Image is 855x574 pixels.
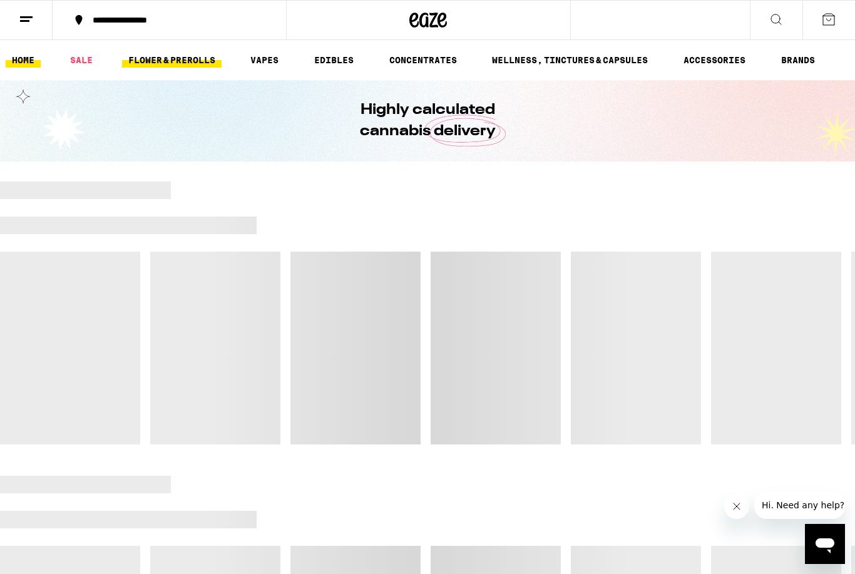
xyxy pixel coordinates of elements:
a: SALE [64,53,99,68]
a: ACCESSORIES [677,53,752,68]
a: WELLNESS, TINCTURES & CAPSULES [486,53,654,68]
a: FLOWER & PREROLLS [122,53,222,68]
a: HOME [6,53,41,68]
a: CONCENTRATES [383,53,463,68]
a: EDIBLES [308,53,360,68]
iframe: Close message [724,494,749,519]
h1: Highly calculated cannabis delivery [324,100,531,142]
iframe: Message from company [754,491,845,519]
a: BRANDS [775,53,821,68]
iframe: Button to launch messaging window [805,524,845,564]
a: VAPES [244,53,285,68]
